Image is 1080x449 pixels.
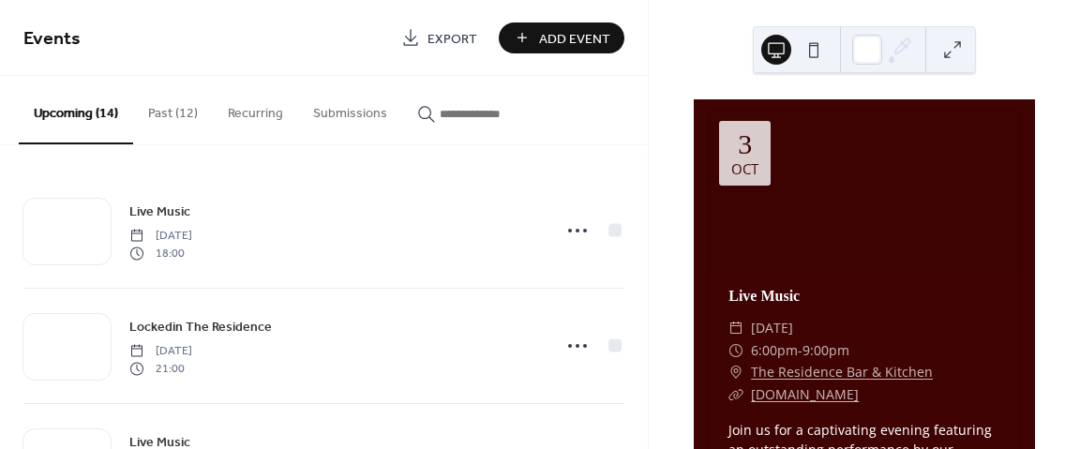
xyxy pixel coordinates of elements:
div: Oct [731,162,758,176]
span: - [798,339,802,362]
button: Submissions [298,76,402,142]
span: [DATE] [751,317,793,339]
span: 6:00pm [751,339,798,362]
span: Events [23,21,81,57]
a: Live Music [728,288,800,304]
span: Export [427,29,477,49]
button: Add Event [499,22,624,53]
span: [DATE] [129,228,192,245]
a: [DOMAIN_NAME] [751,385,859,403]
div: ​ [728,339,743,362]
a: The Residence Bar & Kitchen [751,361,933,383]
div: ​ [728,383,743,406]
a: Lockedin The Residence [129,316,272,337]
button: Upcoming (14) [19,76,133,144]
button: Past (12) [133,76,213,142]
span: 9:00pm [802,339,849,362]
button: Recurring [213,76,298,142]
div: 3 [738,130,752,158]
div: ​ [728,317,743,339]
div: ​ [728,361,743,383]
a: Live Music [129,201,190,222]
span: Live Music [129,202,190,222]
span: 21:00 [129,360,192,377]
span: Lockedin The Residence [129,318,272,337]
span: Add Event [539,29,610,49]
span: 18:00 [129,245,192,262]
span: [DATE] [129,343,192,360]
a: Export [387,22,491,53]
